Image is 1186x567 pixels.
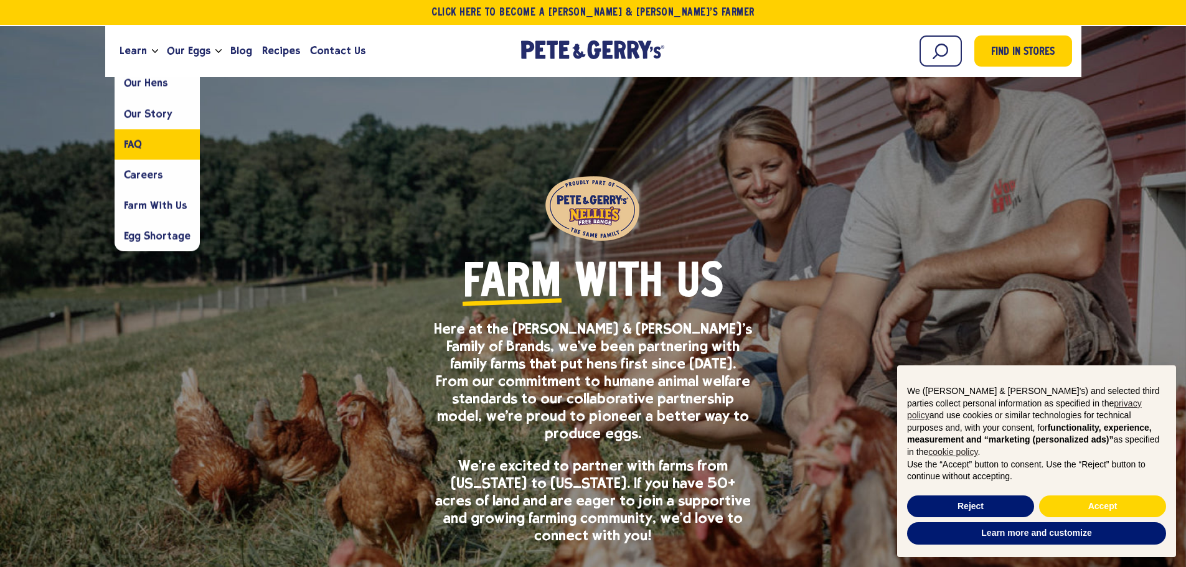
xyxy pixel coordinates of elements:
a: Our Eggs [162,34,215,68]
span: Our Eggs [167,43,210,59]
button: Accept [1039,495,1166,518]
a: Our Hens [115,68,200,98]
button: Open the dropdown menu for Learn [152,49,158,54]
a: Contact Us [305,34,370,68]
span: Learn [120,43,147,59]
a: Learn [115,34,152,68]
span: Farm With Us [124,199,187,211]
a: Farm With Us [115,190,200,220]
a: Blog [225,34,257,68]
a: Careers [115,159,200,190]
span: Us [677,261,723,307]
span: FAQ [124,138,143,150]
span: Contact Us [310,43,365,59]
span: Blog [230,43,252,59]
div: Notice [887,355,1186,567]
button: Reject [907,495,1034,518]
a: Our Story [115,98,200,129]
span: Our Hens [124,77,167,89]
span: Careers [124,169,162,180]
p: Use the “Accept” button to consent. Use the “Reject” button to continue without accepting. [907,459,1166,483]
p: Here at the [PERSON_NAME] & [PERSON_NAME]’s Family of Brands, we’ve been partnering with family f... [433,320,752,442]
a: Egg Shortage [115,220,200,251]
a: cookie policy [928,447,977,457]
span: Find in Stores [991,44,1055,61]
span: Recipes [262,43,300,59]
button: Learn more and customize [907,522,1166,545]
span: Our Story [124,108,172,119]
span: with [575,261,663,307]
span: Farm [463,261,562,307]
p: We’re excited to partner with farms from [US_STATE] to [US_STATE]. If you have 50+ acres of land ... [433,457,752,544]
a: Recipes [257,34,305,68]
button: Open the dropdown menu for Our Eggs [215,49,222,54]
a: FAQ [115,129,200,159]
input: Search [920,35,962,67]
a: Find in Stores [974,35,1072,67]
p: We ([PERSON_NAME] & [PERSON_NAME]'s) and selected third parties collect personal information as s... [907,385,1166,459]
span: Egg Shortage [124,230,191,241]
